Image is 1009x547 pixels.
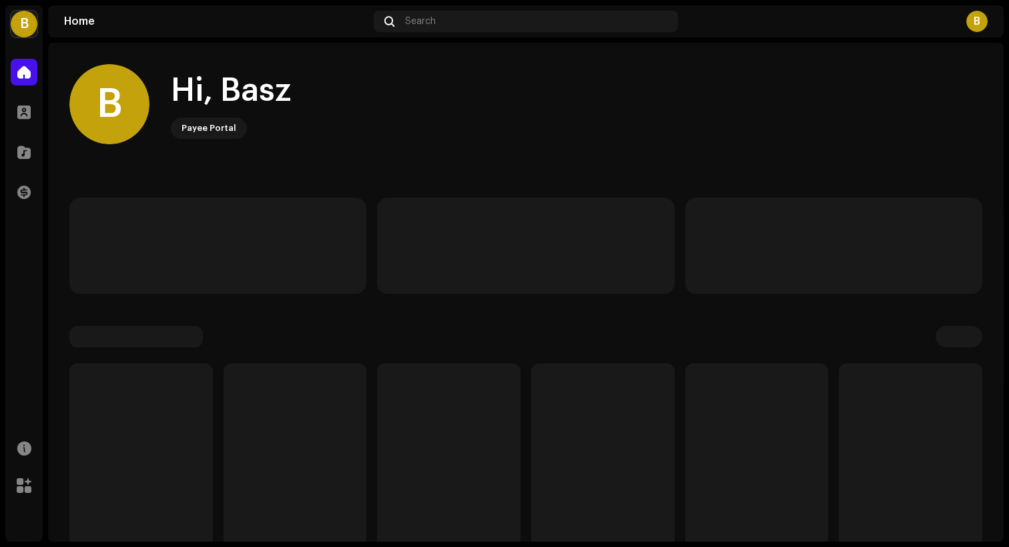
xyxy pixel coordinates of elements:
[182,120,236,136] div: Payee Portal
[69,64,149,144] div: B
[405,16,436,27] span: Search
[171,69,291,112] div: Hi, Basz
[64,16,368,27] div: Home
[966,11,988,32] div: B
[11,11,37,37] div: B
